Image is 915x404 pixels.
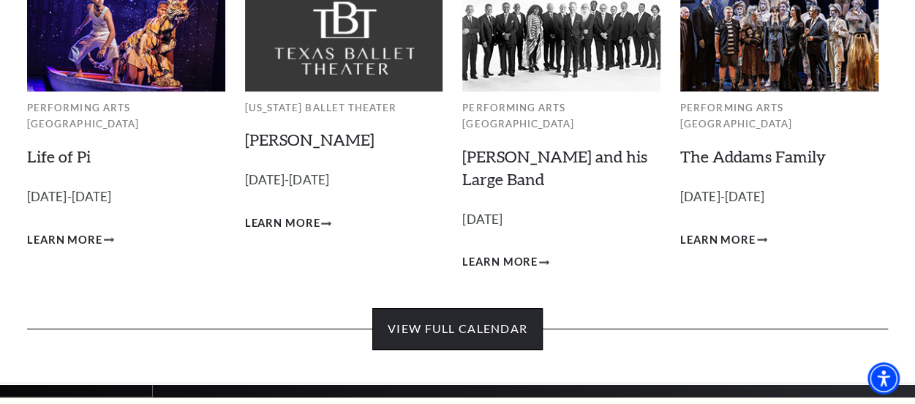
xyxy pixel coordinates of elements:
[245,170,443,191] p: [DATE]-[DATE]
[27,100,225,132] p: Performing Arts [GEOGRAPHIC_DATA]
[245,214,332,233] a: Learn More Peter Pan
[462,253,538,272] span: Learn More
[27,231,102,250] span: Learn More
[245,100,443,116] p: [US_STATE] Ballet Theater
[680,231,756,250] span: Learn More
[27,146,91,166] a: Life of Pi
[462,100,660,132] p: Performing Arts [GEOGRAPHIC_DATA]
[245,214,320,233] span: Learn More
[462,209,660,231] p: [DATE]
[462,253,549,272] a: Learn More Lyle Lovett and his Large Band
[372,308,543,349] a: View Full Calendar
[680,187,878,208] p: [DATE]-[DATE]
[680,100,878,132] p: Performing Arts [GEOGRAPHIC_DATA]
[680,231,767,250] a: Learn More The Addams Family
[680,146,826,166] a: The Addams Family
[27,187,225,208] p: [DATE]-[DATE]
[867,362,900,394] div: Accessibility Menu
[245,130,374,149] a: [PERSON_NAME]
[462,146,647,189] a: [PERSON_NAME] and his Large Band
[27,231,114,250] a: Learn More Life of Pi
